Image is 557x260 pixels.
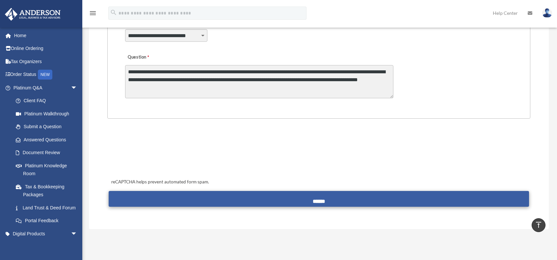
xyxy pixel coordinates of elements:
[5,227,87,240] a: Digital Productsarrow_drop_down
[125,53,176,62] label: Question
[89,12,97,17] a: menu
[5,42,87,55] a: Online Ordering
[109,139,209,165] iframe: reCAPTCHA
[9,133,87,146] a: Answered Questions
[9,180,87,201] a: Tax & Bookkeeping Packages
[5,29,87,42] a: Home
[5,55,87,68] a: Tax Organizers
[3,8,63,21] img: Anderson Advisors Platinum Portal
[110,9,117,16] i: search
[9,214,87,227] a: Portal Feedback
[535,221,543,229] i: vertical_align_top
[109,178,529,186] div: reCAPTCHA helps prevent automated form spam.
[9,146,87,159] a: Document Review
[9,120,84,133] a: Submit a Question
[9,159,87,180] a: Platinum Knowledge Room
[9,107,87,120] a: Platinum Walkthrough
[71,81,84,95] span: arrow_drop_down
[38,70,52,80] div: NEW
[5,81,87,94] a: Platinum Q&Aarrow_drop_down
[542,8,552,18] img: User Pic
[5,68,87,82] a: Order StatusNEW
[9,94,87,107] a: Client FAQ
[89,9,97,17] i: menu
[532,218,545,232] a: vertical_align_top
[9,201,87,214] a: Land Trust & Deed Forum
[71,227,84,241] span: arrow_drop_down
